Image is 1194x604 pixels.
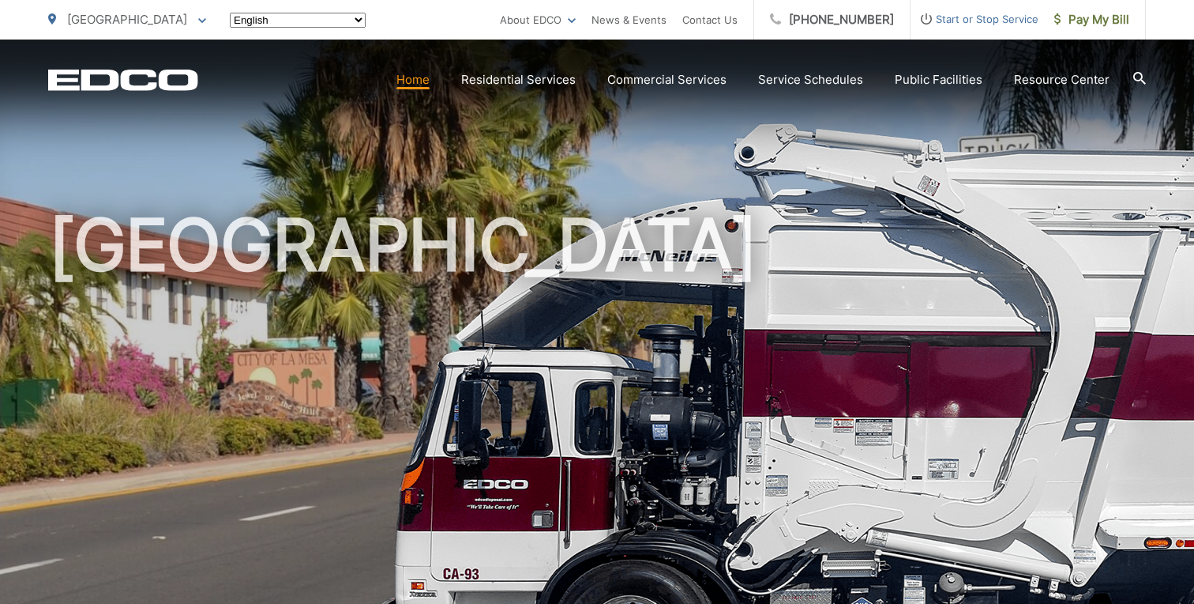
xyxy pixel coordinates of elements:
[48,69,198,91] a: EDCD logo. Return to the homepage.
[1014,70,1110,89] a: Resource Center
[461,70,576,89] a: Residential Services
[607,70,727,89] a: Commercial Services
[396,70,430,89] a: Home
[230,13,366,28] select: Select a language
[591,10,666,29] a: News & Events
[500,10,576,29] a: About EDCO
[67,12,187,27] span: [GEOGRAPHIC_DATA]
[758,70,863,89] a: Service Schedules
[1054,10,1129,29] span: Pay My Bill
[682,10,738,29] a: Contact Us
[895,70,982,89] a: Public Facilities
